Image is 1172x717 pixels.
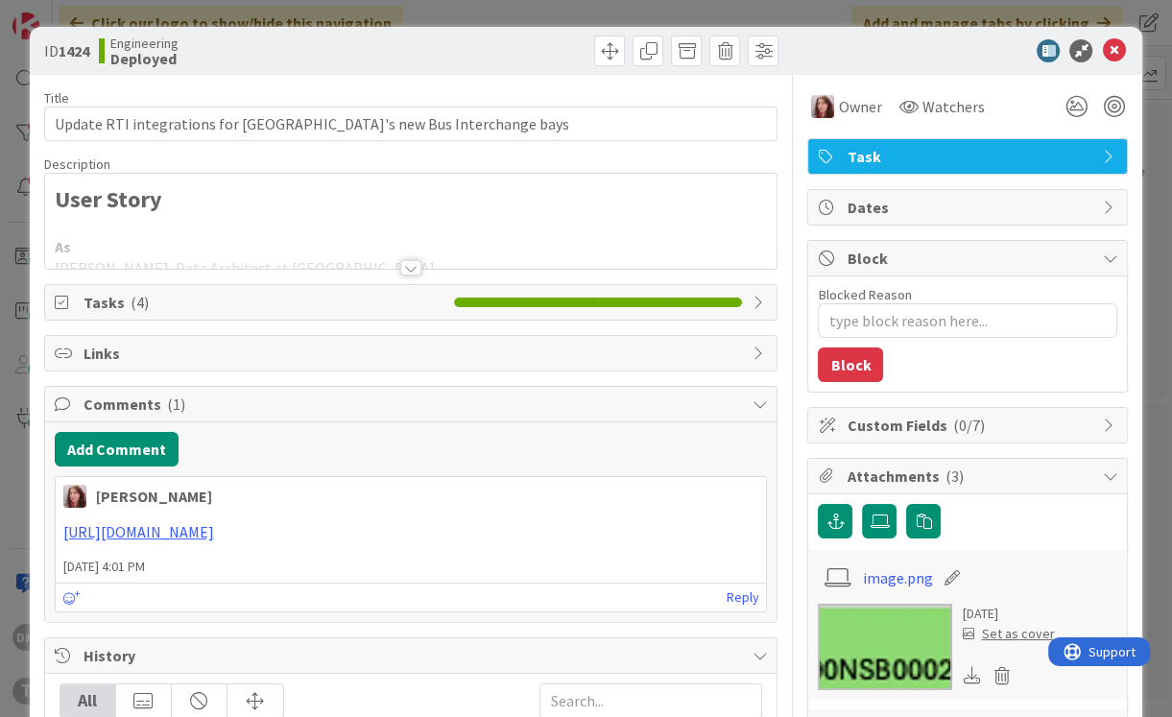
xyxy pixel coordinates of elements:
[945,466,963,486] span: ( 3 )
[59,41,89,60] b: 1424
[811,95,834,118] img: KS
[44,39,89,62] span: ID
[847,465,1092,488] span: Attachments
[818,347,883,382] button: Block
[44,155,110,173] span: Description
[96,485,212,508] div: [PERSON_NAME]
[847,247,1092,270] span: Block
[84,393,743,416] span: Comments
[962,624,1054,644] div: Set as cover
[863,566,933,589] a: image.png
[84,291,445,314] span: Tasks
[962,663,983,688] div: Download
[131,293,149,312] span: ( 4 )
[847,414,1092,437] span: Custom Fields
[56,557,767,577] span: [DATE] 4:01 PM
[55,432,179,466] button: Add Comment
[84,644,743,667] span: History
[847,145,1092,168] span: Task
[726,586,758,609] a: Reply
[44,89,69,107] label: Title
[110,36,179,51] span: Engineering
[110,51,179,66] b: Deployed
[55,184,162,214] strong: User Story
[167,394,185,414] span: ( 1 )
[84,342,743,365] span: Links
[60,684,116,717] div: All
[847,196,1092,219] span: Dates
[40,3,87,26] span: Support
[818,286,911,303] label: Blocked Reason
[952,416,984,435] span: ( 0/7 )
[921,95,984,118] span: Watchers
[962,604,1054,624] div: [DATE]
[44,107,778,141] input: type card name here...
[838,95,881,118] span: Owner
[63,522,214,541] a: [URL][DOMAIN_NAME]
[63,485,86,508] img: KS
